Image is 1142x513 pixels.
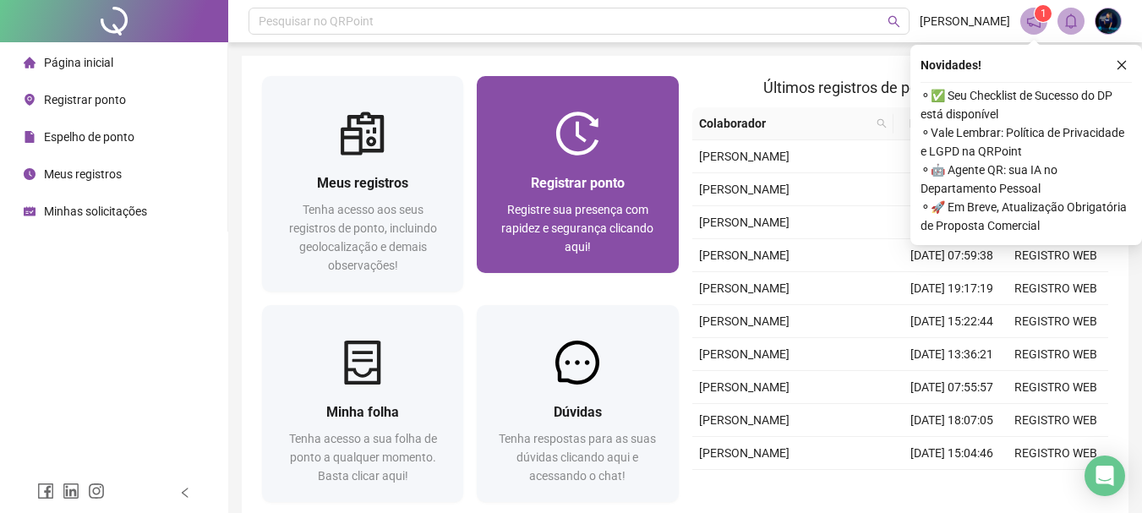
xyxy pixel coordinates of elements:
td: [DATE] 13:07:48 [900,470,1004,503]
sup: 1 [1035,5,1052,22]
span: Tenha acesso aos seus registros de ponto, incluindo geolocalização e demais observações! [289,203,437,272]
span: notification [1026,14,1041,29]
span: schedule [24,205,36,217]
span: left [179,487,191,499]
td: [DATE] 18:07:05 [900,404,1004,437]
span: file [24,131,36,143]
span: Página inicial [44,56,113,69]
td: REGISTRO WEB [1004,239,1108,272]
span: instagram [88,483,105,499]
td: [DATE] 07:55:57 [900,371,1004,404]
a: Minha folhaTenha acesso a sua folha de ponto a qualquer momento. Basta clicar aqui! [262,305,463,502]
span: ⚬ ✅ Seu Checklist de Sucesso do DP está disponível [921,86,1132,123]
span: [PERSON_NAME] [699,281,790,295]
span: ⚬ 🤖 Agente QR: sua IA no Departamento Pessoal [921,161,1132,198]
span: Registrar ponto [531,175,625,191]
span: [PERSON_NAME] [699,380,790,394]
span: Registrar ponto [44,93,126,106]
td: [DATE] 18:03:50 [900,140,1004,173]
td: [DATE] 19:17:19 [900,272,1004,305]
td: REGISTRO WEB [1004,272,1108,305]
span: [PERSON_NAME] [699,314,790,328]
span: close [1116,59,1128,71]
span: search [877,118,887,128]
td: [DATE] 13:04:49 [900,206,1004,239]
span: [PERSON_NAME] [699,216,790,229]
span: Colaborador [699,114,871,133]
a: Registrar pontoRegistre sua presença com rapidez e segurança clicando aqui! [477,76,678,273]
span: environment [24,94,36,106]
span: 1 [1041,8,1046,19]
span: clock-circle [24,168,36,180]
span: Meus registros [44,167,122,181]
span: ⚬ Vale Lembrar: Política de Privacidade e LGPD na QRPoint [921,123,1132,161]
td: [DATE] 13:36:21 [900,338,1004,371]
span: [PERSON_NAME] [699,413,790,427]
a: Meus registrosTenha acesso aos seus registros de ponto, incluindo geolocalização e demais observa... [262,76,463,292]
span: Registre sua presença com rapidez e segurança clicando aqui! [501,203,653,254]
span: Minhas solicitações [44,205,147,218]
span: Espelho de ponto [44,130,134,144]
span: Últimos registros de ponto sincronizados [763,79,1036,96]
span: [PERSON_NAME] [699,248,790,262]
span: [PERSON_NAME] [699,446,790,460]
span: Tenha respostas para as suas dúvidas clicando aqui e acessando o chat! [499,432,656,483]
span: Dúvidas [554,404,602,420]
span: [PERSON_NAME] [920,12,1010,30]
span: search [888,15,900,28]
span: Tenha acesso a sua folha de ponto a qualquer momento. Basta clicar aqui! [289,432,437,483]
div: Open Intercom Messenger [1085,456,1125,496]
td: REGISTRO WEB [1004,437,1108,470]
span: home [24,57,36,68]
span: linkedin [63,483,79,499]
td: [DATE] 07:59:38 [900,239,1004,272]
span: bell [1063,14,1079,29]
span: [PERSON_NAME] [699,347,790,361]
span: Novidades ! [921,56,981,74]
span: Meus registros [317,175,408,191]
td: REGISTRO WEB [1004,305,1108,338]
span: [PERSON_NAME] [699,150,790,163]
td: [DATE] 15:04:46 [900,437,1004,470]
td: [DATE] 15:01:25 [900,173,1004,206]
td: REGISTRO WEB [1004,338,1108,371]
th: Data/Hora [893,107,994,140]
span: [PERSON_NAME] [699,183,790,196]
span: Minha folha [326,404,399,420]
span: search [873,111,890,136]
span: Data/Hora [900,114,974,133]
td: REGISTRO WEB [1004,404,1108,437]
td: REGISTRO WEB [1004,371,1108,404]
img: 90495 [1096,8,1121,34]
td: REGISTRO WEB [1004,470,1108,503]
td: [DATE] 15:22:44 [900,305,1004,338]
span: ⚬ 🚀 Em Breve, Atualização Obrigatória de Proposta Comercial [921,198,1132,235]
span: facebook [37,483,54,499]
a: DúvidasTenha respostas para as suas dúvidas clicando aqui e acessando o chat! [477,305,678,502]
